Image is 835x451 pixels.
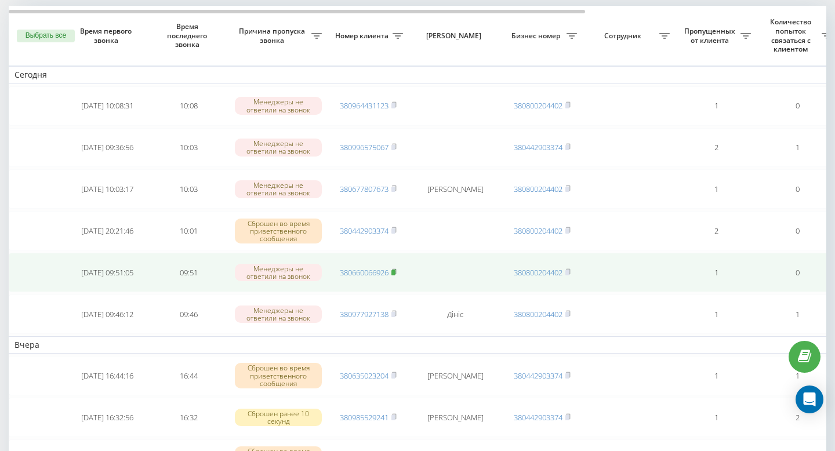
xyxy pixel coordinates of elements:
[514,267,562,278] a: 380800204402
[148,128,229,168] td: 10:03
[340,184,389,194] a: 380677807673
[235,97,322,114] div: Менеджеры не ответили на звонок
[235,305,322,323] div: Менеджеры не ответили на звонок
[340,100,389,111] a: 380964431123
[67,398,148,437] td: [DATE] 16:32:56
[676,294,757,334] td: 1
[676,169,757,209] td: 1
[148,211,229,250] td: 10:01
[340,267,389,278] a: 380660066926
[514,309,562,319] a: 380800204402
[514,142,562,152] a: 380442903374
[676,356,757,395] td: 1
[340,412,389,423] a: 380985529241
[796,385,823,413] div: Open Intercom Messenger
[235,27,311,45] span: Причина пропуска звонка
[589,31,659,41] span: Сотрудник
[340,370,389,381] a: 380635023204
[676,398,757,437] td: 1
[340,225,389,236] a: 380442903374
[507,31,567,41] span: Бизнес номер
[148,356,229,395] td: 16:44
[340,309,389,319] a: 380977927138
[340,142,389,152] a: 380996575067
[676,253,757,292] td: 1
[514,225,562,236] a: 380800204402
[148,398,229,437] td: 16:32
[148,169,229,209] td: 10:03
[681,27,740,45] span: Пропущенных от клиента
[409,294,502,334] td: Дініс
[409,398,502,437] td: [PERSON_NAME]
[148,86,229,126] td: 10:08
[763,17,822,53] span: Количество попыток связаться с клиентом
[235,363,322,388] div: Сброшен во время приветственного сообщения
[76,27,139,45] span: Время первого звонка
[409,169,502,209] td: [PERSON_NAME]
[17,30,75,42] button: Выбрать все
[514,100,562,111] a: 380800204402
[67,253,148,292] td: [DATE] 09:51:05
[235,139,322,156] div: Менеджеры не ответили на звонок
[409,356,502,395] td: [PERSON_NAME]
[235,409,322,426] div: Сброшен ранее 10 секунд
[235,219,322,244] div: Сброшен во время приветственного сообщения
[419,31,492,41] span: [PERSON_NAME]
[67,211,148,250] td: [DATE] 20:21:46
[67,169,148,209] td: [DATE] 10:03:17
[676,86,757,126] td: 1
[514,370,562,381] a: 380442903374
[333,31,393,41] span: Номер клиента
[514,184,562,194] a: 380800204402
[157,22,220,49] span: Время последнего звонка
[67,294,148,334] td: [DATE] 09:46:12
[148,253,229,292] td: 09:51
[514,412,562,423] a: 380442903374
[67,128,148,168] td: [DATE] 09:36:56
[676,128,757,168] td: 2
[67,356,148,395] td: [DATE] 16:44:16
[676,211,757,250] td: 2
[67,86,148,126] td: [DATE] 10:08:31
[235,264,322,281] div: Менеджеры не ответили на звонок
[235,180,322,198] div: Менеджеры не ответили на звонок
[148,294,229,334] td: 09:46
